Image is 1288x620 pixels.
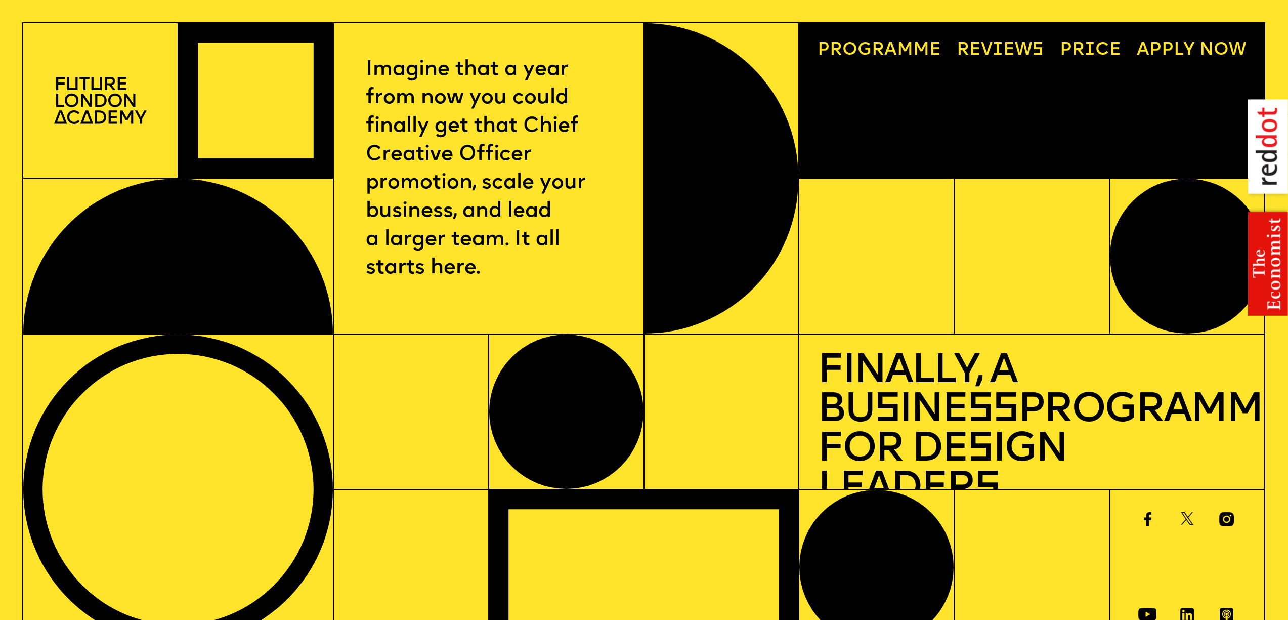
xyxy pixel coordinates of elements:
[366,56,611,282] p: Imagine that a year from now you could finally get that Chief Creative Officer promotion, scale y...
[1137,42,1149,59] span: A
[1051,32,1130,68] a: Price
[967,430,993,471] span: s
[1128,32,1255,68] a: Apply now
[874,390,899,431] span: s
[974,469,1000,510] span: s
[818,352,1247,509] h1: Finally, a Bu ine Programme for De ign Leader
[808,32,950,68] a: Programme
[884,42,897,59] span: a
[967,390,1018,431] span: ss
[948,32,1053,68] a: Reviews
